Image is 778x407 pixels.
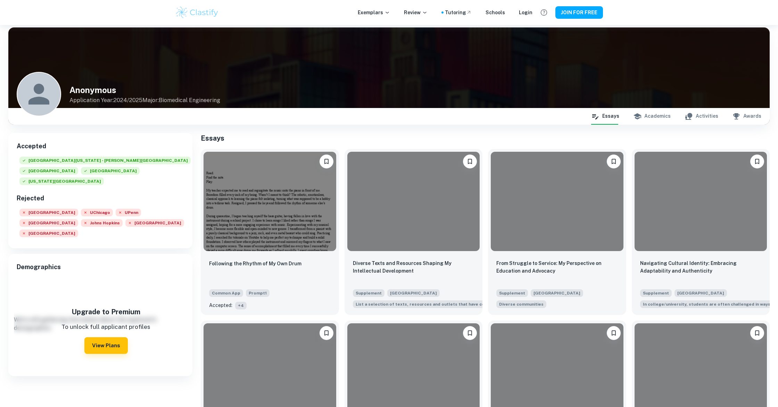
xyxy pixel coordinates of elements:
a: Tutoring [445,9,472,16]
span: [GEOGRAPHIC_DATA][US_STATE] - [PERSON_NAME][GEOGRAPHIC_DATA] [19,157,191,164]
span: [GEOGRAPHIC_DATA] [19,219,78,227]
button: Please log in to bookmark exemplars [750,326,764,340]
span: List a selection of texts, resources and outlets that have contributed to y [356,301,514,307]
span: Johns Hopkins [81,219,123,227]
div: Rejected: University of Chicago [81,209,113,219]
h5: Essays [201,133,770,143]
button: Please log in to bookmark exemplars [750,155,764,168]
span: Prompt 1 [246,289,270,297]
p: Review [404,9,428,16]
div: Rejected: Vanderbilt University [19,230,78,240]
button: Please log in to bookmark exemplars [463,155,477,168]
a: Please log in to bookmark exemplarsNavigating Cultural Identity: Embracing Adaptability and Authe... [632,149,770,315]
h4: Anonymous [69,84,220,96]
span: Common App [209,289,243,297]
h6: Rejected [17,193,184,203]
span: [GEOGRAPHIC_DATA] [19,230,78,237]
button: Essays [591,108,619,125]
img: undefined Common App example thumbnail: Following the Rhythm of My Own Drum [204,152,336,251]
span: [GEOGRAPHIC_DATA] [19,209,78,216]
p: Following the Rhythm of My Own Drum [209,260,301,267]
p: To unlock full applicant profiles [32,323,180,332]
span: [GEOGRAPHIC_DATA] [531,289,583,297]
div: Accepted: Case Western Reserve University [19,167,78,177]
span: [GEOGRAPHIC_DATA] [125,219,184,227]
div: Rejected: University of Pennsylvania [116,209,141,219]
h5: Upgrade to Premium [32,307,180,317]
p: Accepted: [209,301,232,309]
p: Diverse Texts and Resources Shaping My Intellectual Development [353,259,474,275]
span: [GEOGRAPHIC_DATA] [674,289,727,297]
button: View Plans [84,337,128,354]
button: JOIN FOR FREE [555,6,603,19]
a: Schools [486,9,505,16]
p: From Struggle to Service: My Perspective on Education and Advocacy [496,259,618,275]
a: Login [519,9,532,16]
span: [GEOGRAPHIC_DATA] [19,167,78,175]
button: Please log in to bookmark exemplars [463,326,477,340]
p: Exemplars [358,9,390,16]
span: Supplement [496,289,528,297]
div: Rejected: Harvard University [19,209,78,219]
p: Navigating Cultural Identity: Embracing Adaptability and Authenticity [640,259,762,275]
span: UChicago [81,209,113,216]
div: Accepted: Ohio Wesleyan University [19,177,104,188]
span: + 4 [235,302,247,309]
span: UPenn [116,209,141,216]
span: Supplement [640,289,672,297]
button: Please log in to bookmark exemplars [320,155,333,168]
div: Accepted: The Tulane University of New Orleans [81,167,140,177]
button: Awards [732,108,761,125]
span: Demographics [17,262,184,272]
button: Help and Feedback [538,7,550,18]
a: Please log in to bookmark exemplarsFrom Struggle to Service: My Perspective on Education and Advo... [488,149,626,315]
div: Rejected: Columbia University [19,219,78,230]
span: List a selection of texts, resources and outlets that have contributed to your intellectual devel... [353,300,517,308]
button: Activities [685,108,718,125]
a: Please log in to bookmark exemplarsFollowing the Rhythm of My Own DrumCommon AppPrompt1Accepted:+4 [201,149,339,315]
button: Please log in to bookmark exemplars [607,155,621,168]
button: Please log in to bookmark exemplars [320,326,333,340]
span: Supplement [353,289,384,297]
span: [GEOGRAPHIC_DATA] [387,289,440,297]
span: [US_STATE][GEOGRAPHIC_DATA] [19,177,104,185]
span: Diverse communities [499,301,544,307]
img: Clastify logo [175,6,219,19]
span: A hallmark of the Columbia experience is being able to learn and thrive in an equitable and inclu... [496,300,546,308]
h6: Accepted [17,141,184,151]
div: Accepted: University of Michigan - Ann Arbor [19,157,191,167]
div: Rejected: Duke University [125,219,184,230]
button: Academics [633,108,671,125]
button: Please log in to bookmark exemplars [607,326,621,340]
p: Application Year: 2024/2025 Major: Biomedical Engineering [69,96,220,105]
div: Rejected: Johns Hopkins University [81,219,123,230]
span: [GEOGRAPHIC_DATA] [81,167,140,175]
a: Please log in to bookmark exemplarsDiverse Texts and Resources Shaping My Intellectual Developmen... [345,149,483,315]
